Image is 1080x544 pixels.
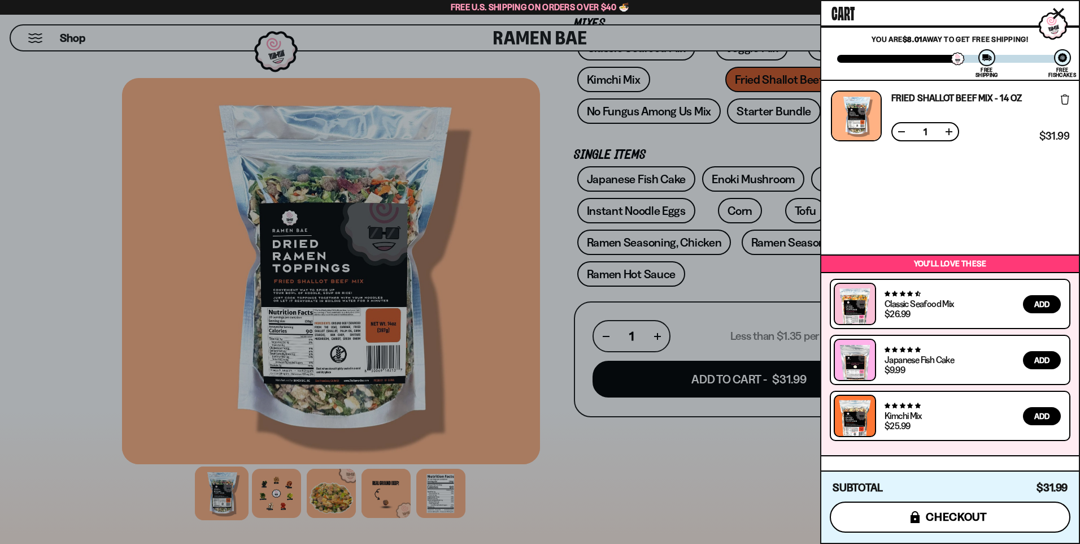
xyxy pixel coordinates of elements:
[916,127,934,136] span: 1
[830,502,1070,533] button: checkout
[1023,295,1061,313] button: Add
[451,2,630,12] span: Free U.S. Shipping on Orders over $40 🍜
[824,258,1076,269] p: You’ll love these
[885,298,954,309] a: Classic Seafood Mix
[885,402,920,409] span: 4.76 stars
[1039,131,1069,141] span: $31.99
[1023,407,1061,425] button: Add
[831,1,855,23] span: Cart
[926,511,987,523] span: checkout
[1023,351,1061,369] button: Add
[1034,356,1049,364] span: Add
[885,410,921,421] a: Kimchi Mix
[885,290,920,297] span: 4.68 stars
[1037,481,1068,494] span: $31.99
[885,421,910,430] div: $25.99
[903,34,922,44] strong: $8.01
[885,346,920,353] span: 4.76 stars
[976,67,998,77] div: Free Shipping
[1048,67,1076,77] div: Free Fishcakes
[891,93,1022,102] a: Fried Shallot Beef Mix - 14 OZ
[885,365,905,374] div: $9.99
[885,354,954,365] a: Japanese Fish Cake
[833,482,883,494] h4: Subtotal
[1050,5,1067,22] button: Close cart
[885,309,910,318] div: $26.99
[1034,300,1049,308] span: Add
[837,34,1063,44] p: You are away to get Free Shipping!
[1034,412,1049,420] span: Add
